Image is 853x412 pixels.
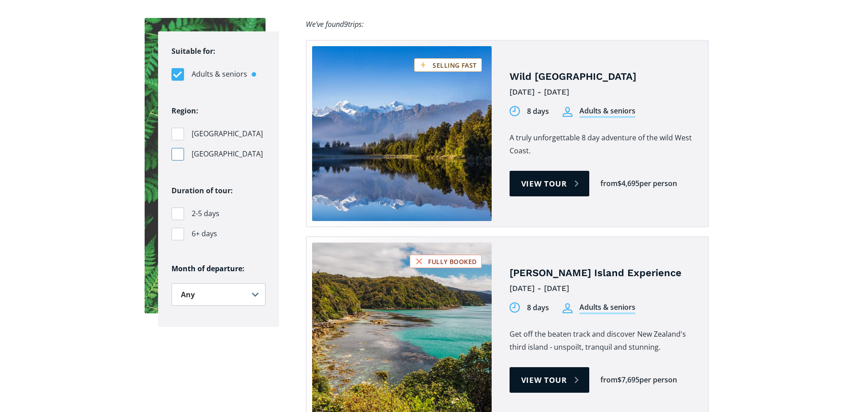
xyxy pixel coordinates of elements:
[510,131,694,157] p: A truly unforgettable 8 day adventure of the wild West Coast.
[639,178,677,189] div: per person
[510,367,590,393] a: View tour
[579,106,635,118] div: Adults & seniors
[527,303,531,313] div: 8
[171,104,198,117] legend: Region:
[192,208,219,220] span: 2-5 days
[192,148,263,160] span: [GEOGRAPHIC_DATA]
[533,303,549,313] div: days
[171,264,266,273] h6: Month of departure:
[171,45,215,58] legend: Suitable for:
[510,171,590,196] a: View tour
[527,106,531,117] div: 8
[510,85,694,99] div: [DATE] - [DATE]
[344,19,348,29] span: 9
[533,106,549,117] div: days
[192,228,217,240] span: 6+ days
[306,18,364,31] div: We’ve found trips:
[639,375,677,385] div: per person
[510,70,694,83] h4: Wild [GEOGRAPHIC_DATA]
[617,178,639,189] div: $4,695
[158,31,279,327] form: Filters
[617,375,639,385] div: $7,695
[192,128,263,140] span: [GEOGRAPHIC_DATA]
[192,68,247,80] span: Adults & seniors
[600,178,617,189] div: from
[510,267,694,280] h4: [PERSON_NAME] Island Experience
[579,302,635,314] div: Adults & seniors
[171,184,233,197] legend: Duration of tour:
[510,328,694,354] p: Get off the beaten track and discover New Zealand's third island - unspoilt, tranquil and stunning.
[600,375,617,385] div: from
[510,282,694,295] div: [DATE] - [DATE]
